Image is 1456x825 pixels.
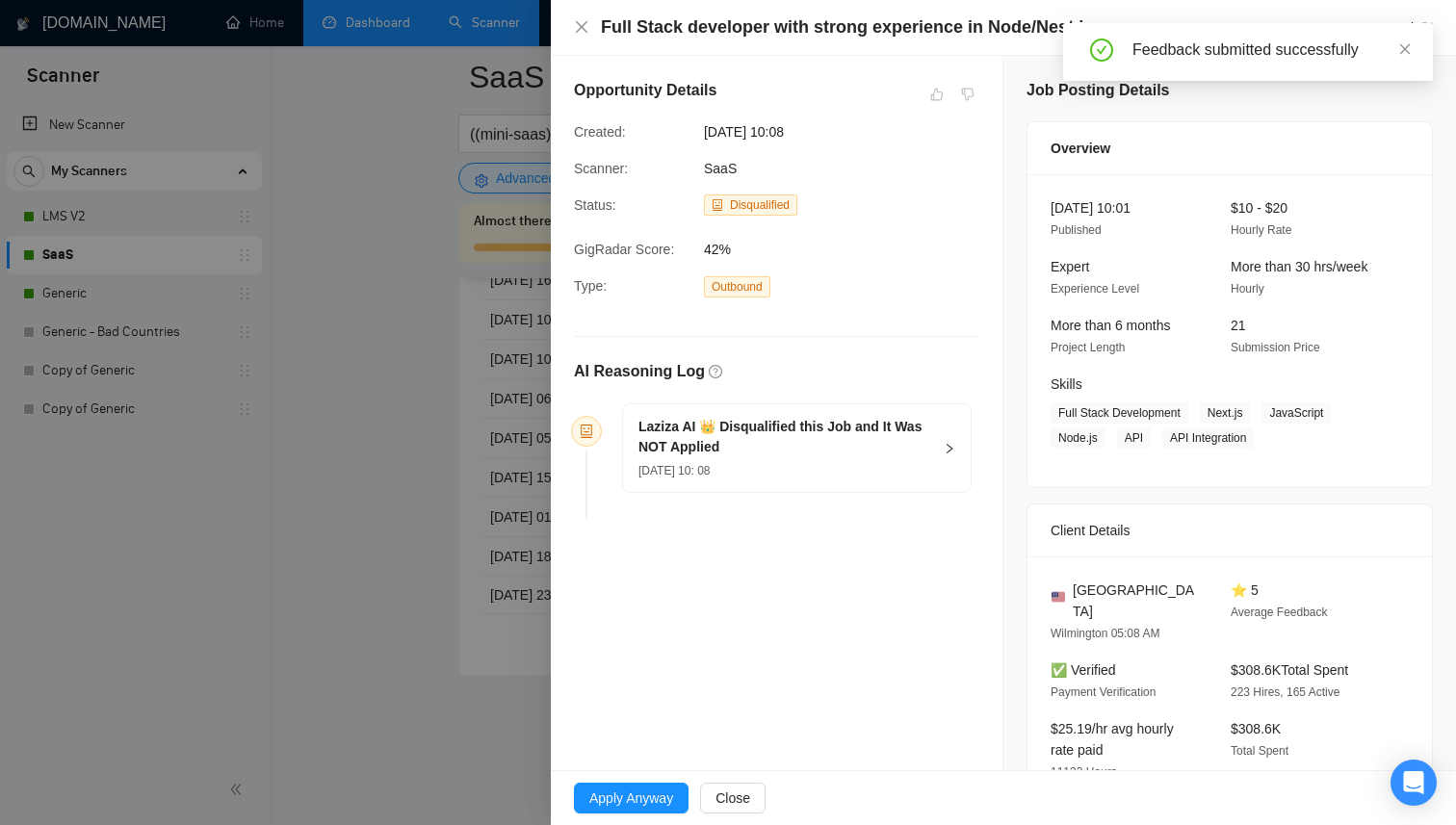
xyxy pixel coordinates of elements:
span: More than 30 hrs/week [1231,259,1367,274]
span: Skills [1051,376,1082,392]
span: [DATE] 10: 08 [638,464,710,477]
span: Experience Level [1051,282,1139,296]
span: ⭐ 5 [1231,582,1259,598]
div: Feedback submitted successfully [1132,39,1410,62]
span: Created: [574,124,626,140]
span: Wilmington 05:08 AM [1051,627,1159,640]
span: Average Feedback [1231,606,1328,619]
span: Published [1051,223,1102,237]
span: Full Stack Development [1051,402,1188,424]
h5: Laziza AI 👑 Disqualified this Job and It Was NOT Applied [638,417,932,457]
h5: Opportunity Details [574,79,716,102]
span: Expert [1051,259,1089,274]
span: 42% [704,239,993,260]
a: Go to Upworkexport [1335,20,1433,36]
span: check-circle [1090,39,1113,62]
span: robot [712,199,723,211]
span: $308.6K [1231,721,1281,736]
span: ✅ Verified [1051,662,1116,678]
span: JavaScript [1261,402,1331,424]
span: 21 [1231,318,1246,333]
span: $10 - $20 [1231,200,1287,216]
span: Submission Price [1231,341,1320,354]
span: Hourly Rate [1231,223,1291,237]
img: 🇺🇸 [1052,590,1065,604]
span: right [944,443,955,454]
span: Node.js [1051,427,1105,449]
span: close [574,19,589,35]
span: close [1398,42,1412,56]
span: Disqualified [730,198,790,212]
div: Client Details [1051,504,1409,556]
span: $308.6K Total Spent [1231,662,1348,678]
button: Close [574,19,589,36]
h4: Full Stack developer with strong experience in Node/Nest.js [601,15,1093,39]
button: Apply Anyway [574,783,689,813]
span: robot [580,425,593,438]
span: Outbound [704,276,770,297]
span: SaaS [704,161,737,176]
span: Total Spent [1231,744,1288,758]
h5: AI Reasoning Log [574,360,705,383]
span: Project Length [1051,341,1125,354]
span: $25.19/hr avg hourly rate paid [1051,721,1174,758]
span: question-circle [709,365,722,378]
span: Scanner: [574,161,628,176]
h5: Job Posting Details [1027,79,1169,102]
span: 223 Hires, 165 Active [1231,685,1339,699]
span: API [1117,427,1151,449]
button: Close [700,783,766,813]
span: Apply Anyway [589,787,673,809]
span: Status: [574,197,616,213]
span: Next.js [1200,402,1251,424]
span: Type: [574,278,607,294]
span: [DATE] 10:08 [704,121,993,142]
span: Payment Verification [1051,685,1156,699]
span: [GEOGRAPHIC_DATA] [1073,580,1200,622]
span: Hourly [1231,282,1264,296]
span: API Integration [1162,427,1254,449]
span: [DATE] 10:01 [1051,200,1131,216]
span: 11132 Hours [1051,765,1117,779]
span: Overview [1051,138,1110,159]
span: Close [715,787,750,809]
span: GigRadar Score: [574,242,674,257]
div: Open Intercom Messenger [1391,760,1437,806]
span: More than 6 months [1051,318,1171,333]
